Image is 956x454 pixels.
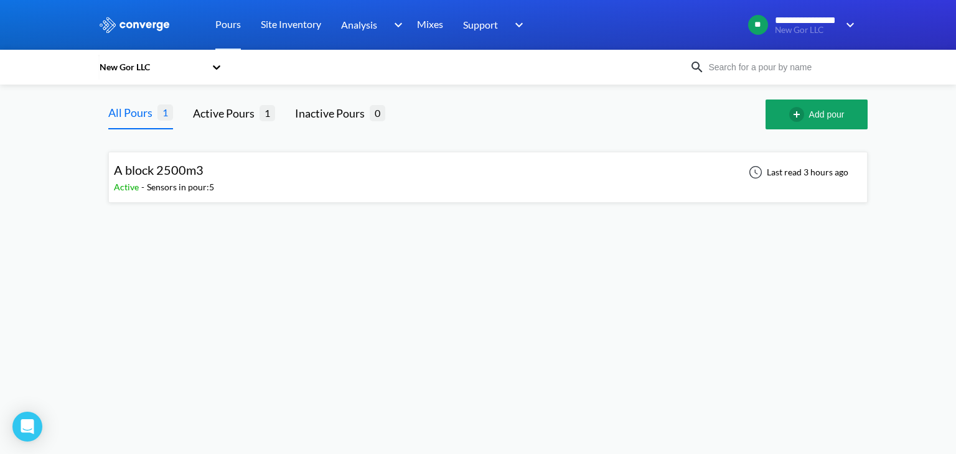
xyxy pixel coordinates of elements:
[775,25,838,35] span: New Gor LLC
[147,180,214,194] div: Sensors in pour: 5
[742,165,852,180] div: Last read 3 hours ago
[98,60,205,74] div: New Gor LLC
[114,162,204,177] span: A block 2500m3
[260,105,275,121] span: 1
[98,17,171,33] img: logo_ewhite.svg
[341,17,377,32] span: Analysis
[705,60,855,74] input: Search for a pour by name
[12,412,42,442] div: Open Intercom Messenger
[370,105,385,121] span: 0
[838,17,858,32] img: downArrow.svg
[463,17,498,32] span: Support
[766,100,868,129] button: Add pour
[108,104,157,121] div: All Pours
[157,104,173,120] span: 1
[193,104,260,122] div: Active Pours
[690,60,705,75] img: icon-search.svg
[295,104,370,122] div: Inactive Pours
[507,17,527,32] img: downArrow.svg
[141,182,147,192] span: -
[108,166,868,177] a: A block 2500m3Active-Sensors in pour:5Last read 3 hours ago
[789,107,809,122] img: add-circle-outline.svg
[114,182,141,192] span: Active
[386,17,406,32] img: downArrow.svg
